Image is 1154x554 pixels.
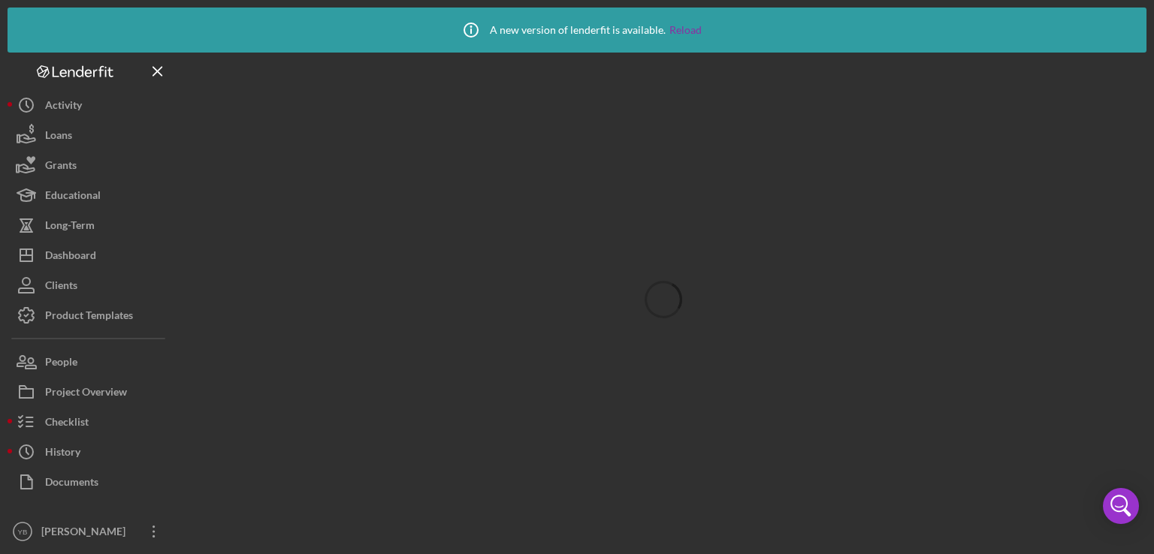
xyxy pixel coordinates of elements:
div: Dashboard [45,240,96,274]
button: Grants [8,150,173,180]
div: Open Intercom Messenger [1103,488,1139,524]
button: Project Overview [8,377,173,407]
div: Documents [45,467,98,501]
button: Loans [8,120,173,150]
button: History [8,437,173,467]
button: Educational [8,180,173,210]
div: Checklist [45,407,89,441]
div: A new version of lenderfit is available. [452,11,702,49]
button: Product Templates [8,300,173,330]
button: Clients [8,270,173,300]
div: People [45,347,77,381]
div: Project Overview [45,377,127,411]
div: Clients [45,270,77,304]
div: Grants [45,150,77,184]
div: Long-Term [45,210,95,244]
button: Activity [8,90,173,120]
button: Dashboard [8,240,173,270]
div: Loans [45,120,72,154]
button: Long-Term [8,210,173,240]
a: Reload [669,24,702,36]
div: Educational [45,180,101,214]
button: Checklist [8,407,173,437]
div: History [45,437,80,471]
button: People [8,347,173,377]
button: YB[PERSON_NAME] [8,516,173,546]
div: Activity [45,90,82,124]
text: YB [18,528,28,536]
button: Documents [8,467,173,497]
div: [PERSON_NAME] [38,516,135,550]
div: Product Templates [45,300,133,334]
